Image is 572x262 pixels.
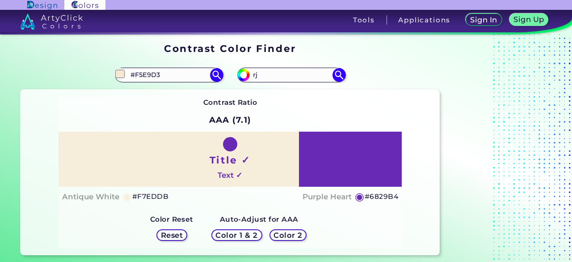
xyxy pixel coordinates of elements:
[210,153,251,167] h1: Title ✓
[132,191,168,202] h5: #F7EDDB
[218,232,256,238] h5: Color 1 & 2
[515,16,543,23] h5: Sign Up
[471,17,496,23] h5: Sign In
[332,68,346,82] img: icon search
[218,169,242,182] h4: Text ✓
[365,191,398,202] h5: #6829B4
[353,17,375,23] h3: Tools
[127,69,210,81] input: type color 1..
[62,190,119,203] h4: Antique White
[20,13,83,30] img: logo_artyclick_colors_white.svg
[467,14,500,26] a: Sign In
[220,215,299,223] strong: Auto-Adjust for AAA
[355,191,365,202] h5: ◉
[275,232,301,238] h5: Color 2
[443,39,555,259] iframe: Advertisement
[210,68,223,82] img: icon search
[398,17,450,23] h3: Applications
[164,42,296,55] h1: Contrast Color Finder
[250,69,333,81] input: type color 2..
[27,1,57,9] img: ArtyClick Design logo
[203,98,257,107] strong: Contrast Ratio
[162,232,182,238] h5: Reset
[150,215,193,223] strong: Color Reset
[205,110,256,130] h2: AAA (7.1)
[511,14,547,26] a: Sign Up
[303,190,352,203] h4: Purple Heart
[122,191,132,202] h5: ◉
